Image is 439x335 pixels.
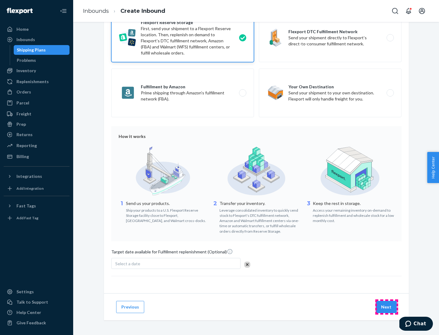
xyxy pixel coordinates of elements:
[119,200,125,223] div: 1
[16,37,35,43] div: Inbounds
[313,206,394,223] div: Access your remaining inventory on-demand to replenish fulfillment and wholesale stock for a low ...
[4,287,70,297] a: Settings
[16,320,46,326] div: Give Feedback
[305,200,312,223] div: 3
[4,109,70,119] a: Freight
[16,289,34,295] div: Settings
[4,119,70,129] a: Prep
[14,55,70,65] a: Problems
[4,130,70,139] a: Returns
[376,301,397,313] button: Next
[16,121,26,127] div: Prep
[16,309,41,316] div: Help Center
[16,215,38,220] div: Add Fast Tag
[4,66,70,76] a: Inventory
[4,141,70,150] a: Reporting
[16,68,36,74] div: Inventory
[4,87,70,97] a: Orders
[16,153,29,160] div: Billing
[126,206,207,223] div: Ship your products to a U.S. Flexport Reserve Storage facility close to Flexport, [GEOGRAPHIC_DAT...
[7,8,33,14] img: Flexport logo
[4,24,70,34] a: Home
[17,47,46,53] div: Shipping Plans
[313,200,394,206] p: Keep the rest in storage.
[212,200,218,234] div: 2
[126,200,207,206] p: Send us your products.
[16,143,37,149] div: Reporting
[4,35,70,44] a: Inbounds
[17,57,36,63] div: Problems
[402,5,415,17] button: Open notifications
[389,5,401,17] button: Open Search Box
[4,308,70,317] a: Help Center
[4,318,70,328] button: Give Feedback
[16,132,33,138] div: Returns
[4,184,70,193] a: Add Integration
[16,203,36,209] div: Fast Tags
[16,186,44,191] div: Add Integration
[4,98,70,108] a: Parcel
[78,2,170,20] ol: breadcrumbs
[115,261,140,266] span: Select a date
[4,77,70,86] a: Replenishments
[120,8,165,14] a: Create Inbound
[57,5,70,17] button: Close Navigation
[16,100,29,106] div: Parcel
[16,173,42,179] div: Integrations
[119,133,394,139] div: How it works
[4,297,70,307] button: Talk to Support
[220,200,301,206] p: Transfer your inventory.
[4,171,70,181] button: Integrations
[16,299,48,305] div: Talk to Support
[16,79,49,85] div: Replenishments
[416,5,428,17] button: Open account menu
[4,152,70,161] a: Billing
[16,89,31,95] div: Orders
[83,8,109,14] a: Inbounds
[220,206,301,234] div: Leverage consolidated inventory to quickly send stock to Flexport's DTC fulfillment network, Amaz...
[427,152,439,183] button: Help Center
[4,213,70,223] a: Add Fast Tag
[399,317,433,332] iframe: Opens a widget where you can chat to one of our agents
[16,111,31,117] div: Freight
[14,45,70,55] a: Shipping Plans
[116,301,144,313] button: Previous
[111,249,233,257] span: Target date available for Fulfillment replenishment (Optional)
[16,26,29,32] div: Home
[4,201,70,211] button: Fast Tags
